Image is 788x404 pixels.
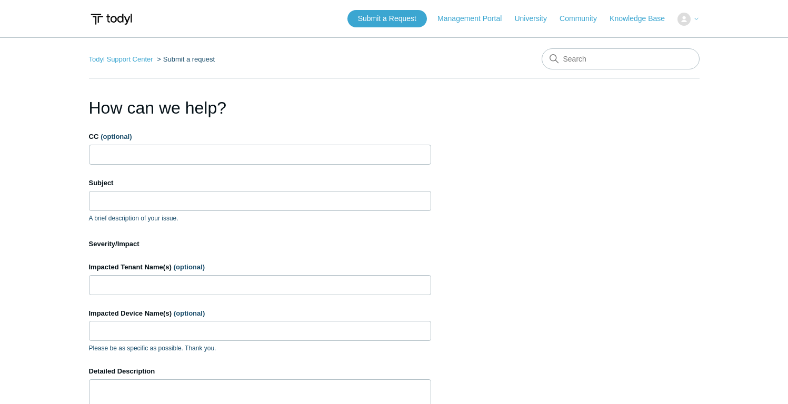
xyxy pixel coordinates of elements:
label: Severity/Impact [89,239,431,249]
a: Community [560,13,607,24]
p: A brief description of your issue. [89,214,431,223]
img: Todyl Support Center Help Center home page [89,9,134,29]
label: Detailed Description [89,366,431,377]
a: University [514,13,557,24]
h1: How can we help? [89,95,431,120]
li: Todyl Support Center [89,55,155,63]
a: Submit a Request [347,10,427,27]
li: Submit a request [155,55,215,63]
input: Search [542,48,700,69]
a: Todyl Support Center [89,55,153,63]
a: Management Portal [437,13,512,24]
label: Impacted Device Name(s) [89,308,431,319]
label: Impacted Tenant Name(s) [89,262,431,272]
p: Please be as specific as possible. Thank you. [89,344,431,353]
a: Knowledge Base [610,13,675,24]
span: (optional) [174,309,205,317]
span: (optional) [101,133,132,140]
label: CC [89,132,431,142]
label: Subject [89,178,431,188]
span: (optional) [174,263,205,271]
